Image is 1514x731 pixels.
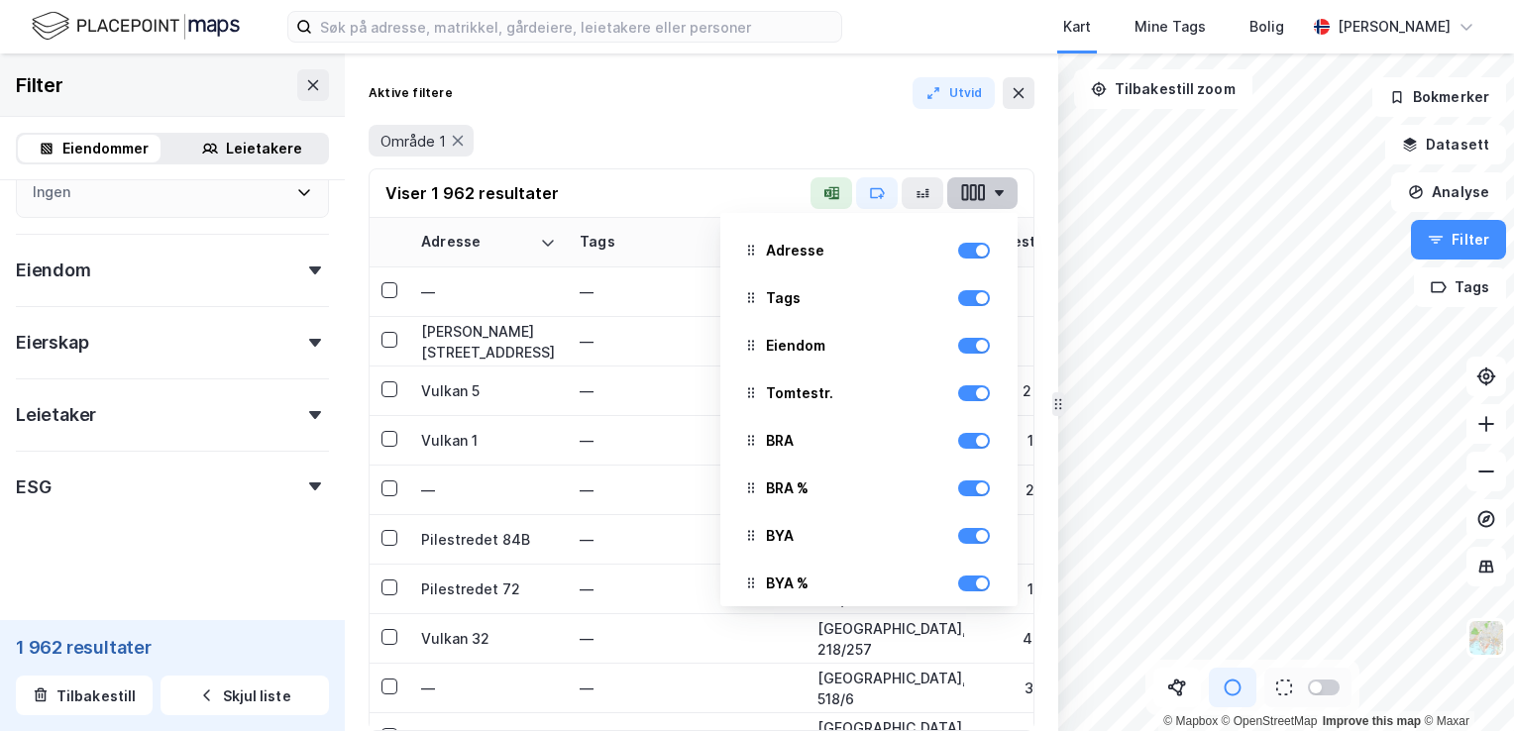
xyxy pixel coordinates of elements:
[736,229,1002,272] div: Adresse
[380,132,446,151] span: Område 1
[736,467,1002,510] div: BRA %
[421,430,556,451] div: Vulkan 1
[913,77,996,109] button: Utvid
[385,181,559,205] div: Viser 1 962 resultater
[976,281,1081,302] div: 227 ㎡
[16,676,153,715] button: Tilbakestill
[1372,77,1506,117] button: Bokmerker
[976,678,1081,698] div: 3 652 ㎡
[736,419,1002,463] div: BRA
[766,381,833,405] div: Tomtestr.
[976,529,1081,550] div: 314 ㎡
[976,479,1081,500] div: 2 461 ㎡
[16,331,88,355] div: Eierskap
[1415,636,1514,731] div: Kontrollprogram for chat
[1249,15,1284,39] div: Bolig
[736,276,1002,320] div: Tags
[1385,125,1506,164] button: Datasett
[766,572,809,595] div: BYA %
[766,334,825,358] div: Eiendom
[62,137,149,160] div: Eiendommer
[580,276,794,308] div: —
[736,514,1002,558] div: BYA
[16,475,51,499] div: ESG
[580,474,794,506] div: —
[421,628,556,649] div: Vulkan 32
[976,331,1081,352] div: 176 ㎡
[736,562,1002,605] div: BYA %
[1163,714,1218,728] a: Mapbox
[976,430,1081,451] div: 1 853 ㎡
[580,233,794,252] div: Tags
[421,678,556,698] div: —
[16,259,91,282] div: Eiendom
[766,476,809,500] div: BRA %
[421,380,556,401] div: Vulkan 5
[16,403,96,427] div: Leietaker
[369,85,453,101] div: Aktive filtere
[736,371,1002,415] div: Tomtestr.
[580,574,794,605] div: —
[817,668,952,709] div: [GEOGRAPHIC_DATA], 518/6
[421,281,556,302] div: —
[580,623,794,655] div: —
[421,479,556,500] div: —
[1222,714,1318,728] a: OpenStreetMap
[16,636,329,660] div: 1 962 resultater
[1063,15,1091,39] div: Kart
[1338,15,1451,39] div: [PERSON_NAME]
[421,529,556,550] div: Pilestredet 84B
[16,69,63,101] div: Filter
[1411,220,1506,260] button: Filter
[976,628,1081,649] div: 4 254 ㎡
[1135,15,1206,39] div: Mine Tags
[32,9,240,44] img: logo.f888ab2527a4732fd821a326f86c7f29.svg
[736,324,1002,367] div: Eiendom
[766,239,824,262] div: Adresse
[580,375,794,407] div: —
[1074,69,1252,109] button: Tilbakestill zoom
[580,425,794,457] div: —
[580,524,794,556] div: —
[580,673,794,704] div: —
[421,233,532,252] div: Adresse
[580,326,794,358] div: —
[766,286,801,310] div: Tags
[312,12,841,42] input: Søk på adresse, matrikkel, gårdeiere, leietakere eller personer
[33,180,70,204] div: Ingen
[817,618,952,660] div: [GEOGRAPHIC_DATA], 218/257
[161,676,329,715] button: Skjul liste
[1414,267,1506,307] button: Tags
[226,137,302,160] div: Leietakere
[1467,619,1505,657] img: Z
[1323,714,1421,728] a: Improve this map
[421,321,556,363] div: [PERSON_NAME][STREET_ADDRESS]
[766,524,794,548] div: BYA
[976,578,1081,599] div: 1 252 ㎡
[421,578,556,599] div: Pilestredet 72
[976,380,1081,401] div: 2 240 ㎡
[1415,636,1514,731] iframe: Chat Widget
[1391,172,1506,212] button: Analyse
[766,429,794,453] div: BRA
